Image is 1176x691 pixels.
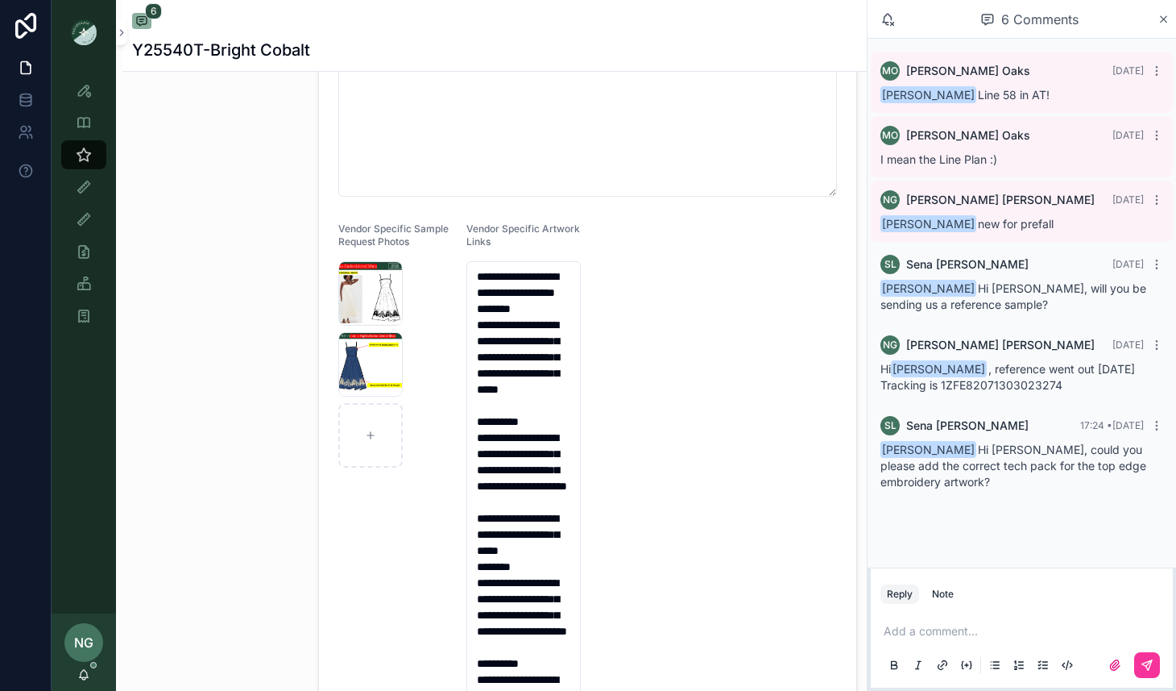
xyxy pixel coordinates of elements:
span: SL [884,419,896,432]
span: [PERSON_NAME] [880,441,976,458]
span: NG [883,194,897,206]
span: [DATE] [1112,65,1144,77]
span: [DATE] [1112,194,1144,206]
span: Hi [PERSON_NAME], will you be sending us a reference sample? [880,281,1146,311]
span: NG [74,633,93,652]
span: Line 58 in AT! [880,88,1050,102]
span: [DATE] [1112,339,1144,351]
span: [DATE] [1112,258,1144,270]
span: Vendor Specific Sample Request Photos [338,223,449,248]
h1: Y25540T-Bright Cobalt [132,39,310,61]
span: I mean the Line Plan :) [880,152,997,166]
span: new for prefall [880,217,1054,231]
span: 6 [145,3,162,19]
span: [PERSON_NAME] [891,360,987,377]
span: Hi , reference went out [DATE] Tracking is 1ZFE82071303023274 [880,362,1135,392]
span: MO [882,65,898,77]
span: [PERSON_NAME] [880,86,976,103]
span: Hi [PERSON_NAME], could you please add the correct tech pack for the top edge embroidery artwork? [880,443,1146,489]
button: 6 [132,13,151,32]
span: MO [882,129,898,142]
span: 6 Comments [1001,10,1079,29]
span: [PERSON_NAME] Oaks [906,63,1030,79]
img: App logo [71,19,97,45]
span: SL [884,258,896,271]
span: [PERSON_NAME] [PERSON_NAME] [906,192,1095,208]
span: [PERSON_NAME] Oaks [906,127,1030,144]
span: NG [883,339,897,352]
span: Sena [PERSON_NAME] [906,418,1029,434]
span: 17:24 • [DATE] [1080,419,1144,431]
span: [PERSON_NAME] [880,215,976,232]
span: [DATE] [1112,129,1144,141]
div: Note [932,588,954,601]
button: Reply [880,585,919,604]
span: Sena [PERSON_NAME] [906,256,1029,273]
span: [PERSON_NAME] [PERSON_NAME] [906,337,1095,353]
span: [PERSON_NAME] [880,280,976,297]
span: Vendor Specific Artwork Links [466,223,580,248]
div: scrollable content [52,65,116,352]
button: Note [925,585,960,604]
